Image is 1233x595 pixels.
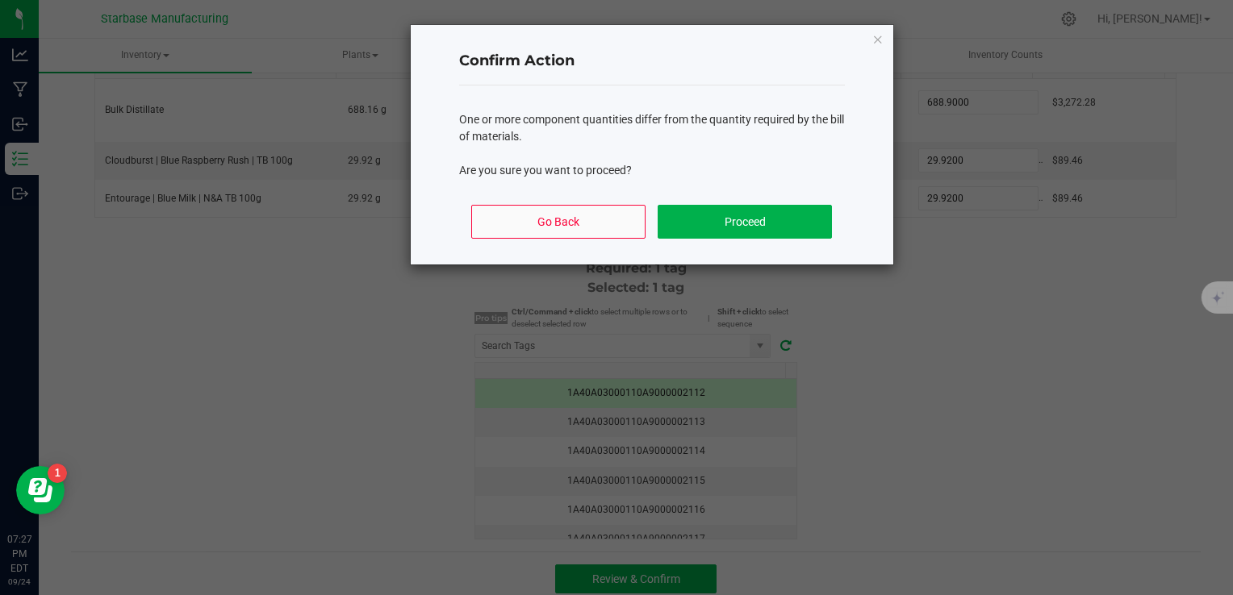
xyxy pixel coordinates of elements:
button: Go Back [471,205,645,239]
p: One or more component quantities differ from the quantity required by the bill of materials. [459,111,845,145]
button: Proceed [658,205,831,239]
iframe: Resource center [16,466,65,514]
p: Are you sure you want to proceed? [459,162,845,179]
button: Close [872,29,884,48]
h4: Confirm Action [459,51,845,72]
iframe: Resource center unread badge [48,464,67,483]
